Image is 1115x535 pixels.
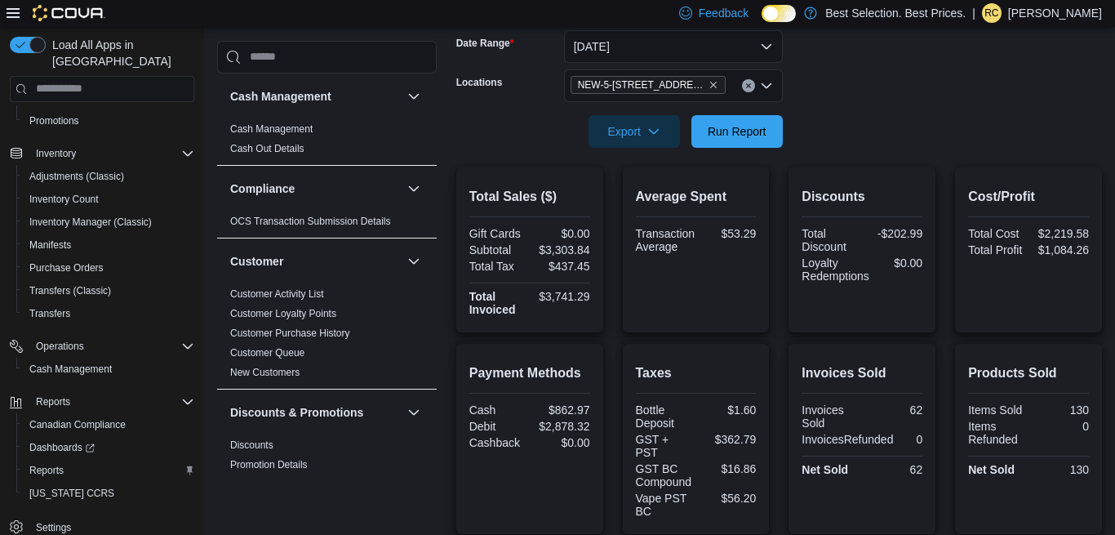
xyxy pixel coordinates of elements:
span: Load All Apps in [GEOGRAPHIC_DATA] [46,37,194,69]
button: Canadian Compliance [16,413,201,436]
a: Customer Loyalty Points [230,308,336,319]
span: Dashboards [29,441,95,454]
a: [US_STATE] CCRS [23,484,121,503]
div: Loyalty Redemptions [802,256,869,283]
button: Discounts & Promotions [230,404,401,421]
button: Adjustments (Classic) [16,165,201,188]
div: $0.00 [533,227,590,240]
span: Feedback [699,5,749,21]
span: Dashboards [23,438,194,457]
strong: Total Invoiced [469,290,516,316]
div: Total Cost [968,227,1025,240]
span: Operations [29,337,194,356]
div: $1,084.26 [1032,243,1089,256]
span: Inventory Count [29,193,99,206]
div: Total Tax [469,260,526,273]
span: NEW-5-[STREET_ADDRESS] [578,77,705,93]
span: Discounts [230,439,273,452]
h2: Average Spent [636,187,757,207]
a: Cash Management [230,123,313,135]
span: Reports [29,392,194,412]
span: Adjustments (Classic) [23,167,194,186]
button: Inventory Manager (Classic) [16,211,201,234]
p: | [972,3,975,23]
div: $1.60 [699,403,756,417]
span: Inventory Manager (Classic) [29,216,152,229]
strong: Net Sold [968,463,1015,476]
label: Locations [456,76,503,89]
span: NEW-5-1000 Northwest Blvd-Creston [571,76,726,94]
a: Purchase Orders [23,258,110,278]
button: Transfers (Classic) [16,279,201,302]
span: Run Report [708,123,766,140]
div: Items Sold [968,403,1025,417]
h2: Invoices Sold [802,363,922,383]
a: Reports [23,461,70,480]
img: Cova [33,5,105,21]
a: Promotions [23,111,86,131]
span: Promotions [29,114,79,127]
span: Operations [36,340,84,353]
div: Transaction Average [636,227,695,253]
button: Inventory [3,142,201,165]
div: Debit [469,420,526,433]
h2: Payment Methods [469,363,590,383]
button: Open list of options [760,79,773,92]
span: Inventory [29,144,194,163]
button: Purchase Orders [16,256,201,279]
div: Robert Crawford [982,3,1002,23]
h3: Compliance [230,181,295,197]
a: New Customers [230,367,300,378]
a: Inventory Manager (Classic) [23,212,158,232]
div: Total Discount [802,227,859,253]
span: Cash Management [29,363,112,376]
span: Transfers (Classic) [29,284,111,297]
button: Cash Management [404,87,424,106]
span: Export [598,115,670,148]
div: $56.20 [699,492,756,505]
span: Transfers (Classic) [23,281,194,301]
div: Compliance [217,212,437,238]
button: Customer [404,252,424,271]
div: Invoices Sold [802,403,859,430]
a: Promotion Details [230,459,308,470]
button: Clear input [742,79,755,92]
a: Dashboards [16,436,201,459]
div: GST + PST [636,433,693,459]
span: Cash Out Details [230,142,304,155]
div: Discounts & Promotions [217,435,437,501]
button: Reports [29,392,77,412]
div: 130 [1032,463,1089,476]
span: New Customers [230,366,300,379]
div: Total Profit [968,243,1025,256]
span: Dark Mode [762,22,762,23]
div: $3,303.84 [533,243,590,256]
span: Customer Activity List [230,288,324,301]
h2: Total Sales ($) [469,187,590,207]
div: Gift Cards [469,227,526,240]
span: Purchase Orders [23,258,194,278]
button: Transfers [16,302,201,325]
span: OCS Transaction Submission Details [230,215,391,228]
button: [DATE] [564,30,783,63]
div: InvoicesRefunded [802,433,893,446]
button: Operations [3,335,201,358]
div: Cash [469,403,526,417]
a: Customer Activity List [230,288,324,300]
div: $0.00 [533,436,590,449]
span: Promotions [23,111,194,131]
div: Items Refunded [968,420,1025,446]
span: Promotion Details [230,458,308,471]
button: [US_STATE] CCRS [16,482,201,505]
a: Customer Purchase History [230,328,350,339]
span: Canadian Compliance [29,418,126,431]
h2: Products Sold [968,363,1089,383]
a: Canadian Compliance [23,415,132,435]
button: Customer [230,253,401,270]
h2: Cost/Profit [968,187,1089,207]
span: RC [984,3,998,23]
label: Date Range [456,37,514,50]
button: Discounts & Promotions [404,403,424,422]
a: Dashboards [23,438,101,457]
div: $2,219.58 [1032,227,1089,240]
